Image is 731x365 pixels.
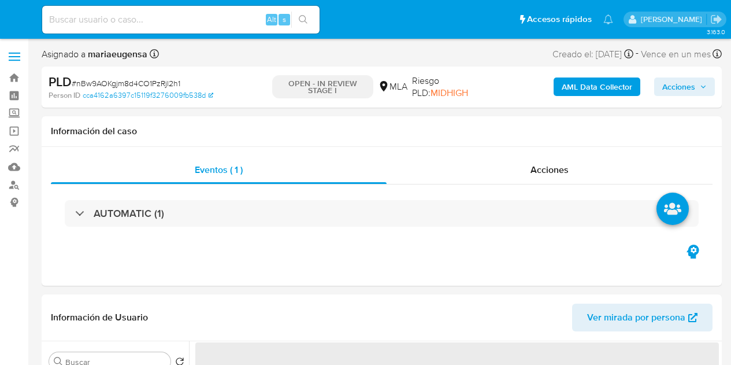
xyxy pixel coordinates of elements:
[412,75,491,99] span: Riesgo PLD:
[654,78,715,96] button: Acciones
[42,48,147,61] span: Asignado a
[94,207,164,220] h3: AUTOMATIC (1)
[49,90,80,101] b: Person ID
[530,163,569,176] span: Acciones
[587,304,685,331] span: Ver mirada por persona
[83,90,213,101] a: cca4162a6397c15119f3276009fb538d
[65,200,699,227] div: AUTOMATIC (1)
[72,78,180,89] span: # nBw9AOKgjm8d4CO1PzRjl2h1
[42,12,320,27] input: Buscar usuario o caso...
[378,80,407,93] div: MLA
[562,78,632,96] b: AML Data Collector
[267,14,276,25] span: Alt
[431,86,468,99] span: MIDHIGH
[662,78,695,96] span: Acciones
[51,126,713,137] h1: Información del caso
[272,75,373,98] p: OPEN - IN REVIEW STAGE I
[291,12,315,28] button: search-icon
[572,304,713,331] button: Ver mirada por persona
[49,72,72,91] b: PLD
[554,78,640,96] button: AML Data Collector
[283,14,286,25] span: s
[195,163,243,176] span: Eventos ( 1 )
[527,13,592,25] span: Accesos rápidos
[641,14,706,25] p: mariaeugenia.sanchez@mercadolibre.com
[51,312,148,323] h1: Información de Usuario
[710,13,722,25] a: Salir
[641,48,711,61] span: Vence en un mes
[603,14,613,24] a: Notificaciones
[86,47,147,61] b: mariaeugensa
[636,46,639,62] span: -
[552,46,633,62] div: Creado el: [DATE]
